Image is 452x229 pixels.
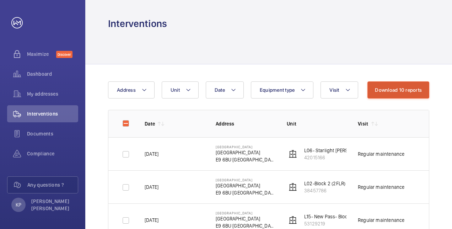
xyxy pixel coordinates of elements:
button: Date [206,81,244,98]
img: elevator.svg [289,150,297,158]
p: [GEOGRAPHIC_DATA] [216,182,275,189]
span: Visit [329,87,339,93]
p: Date [145,120,155,127]
p: [GEOGRAPHIC_DATA] [216,215,275,222]
button: Visit [321,81,358,98]
p: L02-Block 2 (2FLR) [304,180,345,187]
h1: Interventions [108,17,167,30]
p: Unit [287,120,346,127]
p: [GEOGRAPHIC_DATA] [216,178,275,182]
p: [GEOGRAPHIC_DATA] [216,149,275,156]
span: Equipment type [260,87,295,93]
p: [DATE] [145,183,158,191]
p: [DATE] [145,150,158,158]
p: L06- Starlight [PERSON_NAME] (2FLR) [304,147,386,154]
p: L15- New Pass- Block 2 Yellow Corridor (3FLR) [304,213,404,220]
p: 38457786 [304,187,345,194]
span: Any questions ? [27,181,78,188]
p: [GEOGRAPHIC_DATA] [216,211,275,215]
button: Unit [162,81,199,98]
span: Date [215,87,225,93]
span: Compliance [27,150,78,157]
div: Regular maintenance [358,150,404,158]
img: elevator.svg [289,216,297,224]
span: Address [117,87,136,93]
p: [GEOGRAPHIC_DATA] [216,145,275,149]
p: 53129219 [304,220,404,227]
button: Address [108,81,155,98]
p: Visit [358,120,368,127]
img: elevator.svg [289,183,297,191]
span: Dashboard [27,70,78,78]
span: Interventions [27,110,78,117]
div: Regular maintenance [358,217,404,224]
span: Documents [27,130,78,137]
span: My addresses [27,90,78,97]
p: Address [216,120,275,127]
span: Maximize [27,50,56,58]
span: Unit [171,87,180,93]
button: Download 10 reports [367,81,429,98]
p: 42015166 [304,154,386,161]
button: Equipment type [251,81,314,98]
div: Regular maintenance [358,183,404,191]
p: E9 6BU [GEOGRAPHIC_DATA] [216,189,275,196]
p: E9 6BU [GEOGRAPHIC_DATA] [216,156,275,163]
span: Discover [56,51,72,58]
p: KP [16,201,21,208]
p: [DATE] [145,217,158,224]
p: [PERSON_NAME] [PERSON_NAME] [31,198,74,212]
